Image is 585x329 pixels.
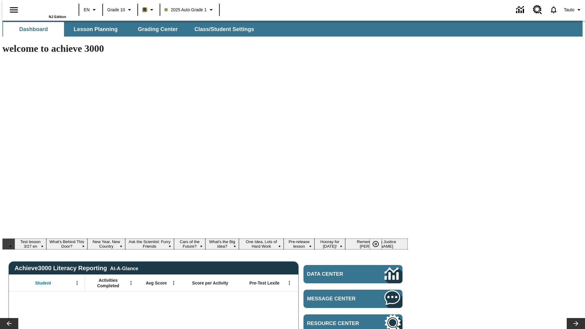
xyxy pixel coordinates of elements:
[5,1,23,19] button: Open side menu
[284,239,314,249] button: Slide 8 Pre-release lesson
[146,280,167,286] span: Avg Score
[162,4,217,15] button: Class: 2025 Auto Grade 1, Select your class
[110,265,138,271] div: At-A-Glance
[84,7,90,13] span: EN
[3,22,64,37] button: Dashboard
[546,2,562,18] a: Notifications
[107,7,125,13] span: Grade 10
[345,239,408,249] button: Slide 10 Remembering Justice O'Connor
[194,26,254,33] span: Class/Student Settings
[564,7,574,13] span: Tauto
[15,265,138,272] span: Achieve3000 Literacy Reporting
[303,290,402,308] a: Message Center
[174,239,206,249] button: Slide 5 Cars of the Future?
[205,239,239,249] button: Slide 6 What's the Big Idea?
[74,26,118,33] span: Lesson Planning
[138,26,178,33] span: Grading Center
[46,239,87,249] button: Slide 2 What's Behind This Door?
[370,239,382,249] button: Pause
[2,21,583,37] div: SubNavbar
[88,278,128,288] span: Activities Completed
[165,7,207,13] span: 2025 Auto Grade 1
[15,239,46,249] button: Slide 1 Test lesson 3/27 en
[65,22,126,37] button: Lesson Planning
[307,271,364,277] span: Data Center
[562,4,585,15] button: Profile/Settings
[314,239,345,249] button: Slide 9 Hooray for Constitution Day!
[73,278,82,288] button: Open Menu
[127,22,188,37] button: Grading Center
[512,2,529,18] a: Data Center
[529,2,546,18] a: Resource Center, Will open in new tab
[143,6,146,13] span: B
[140,4,158,15] button: Boost Class color is light brown. Change class color
[2,22,260,37] div: SubNavbar
[87,239,125,249] button: Slide 3 New Year, New Country
[2,43,408,54] h1: welcome to achieve 3000
[192,280,229,286] span: Score per Activity
[303,265,402,283] a: Data Center
[285,278,294,288] button: Open Menu
[49,15,66,19] span: NJ Edition
[125,239,174,249] button: Slide 4 Ask the Scientist: Furry Friends
[250,280,280,286] span: Pre-Test Lexile
[567,318,585,329] button: Lesson carousel, Next
[19,26,48,33] span: Dashboard
[27,3,66,15] a: Home
[81,4,101,15] button: Language: EN, Select a language
[35,280,51,286] span: Student
[105,4,136,15] button: Grade: Grade 10, Select a grade
[307,296,366,302] span: Message Center
[370,239,388,249] div: Pause
[307,320,366,327] span: Resource Center
[169,278,178,288] button: Open Menu
[239,239,284,249] button: Slide 7 One Idea, Lots of Hard Work
[126,278,136,288] button: Open Menu
[190,22,259,37] button: Class/Student Settings
[27,2,66,19] div: Home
